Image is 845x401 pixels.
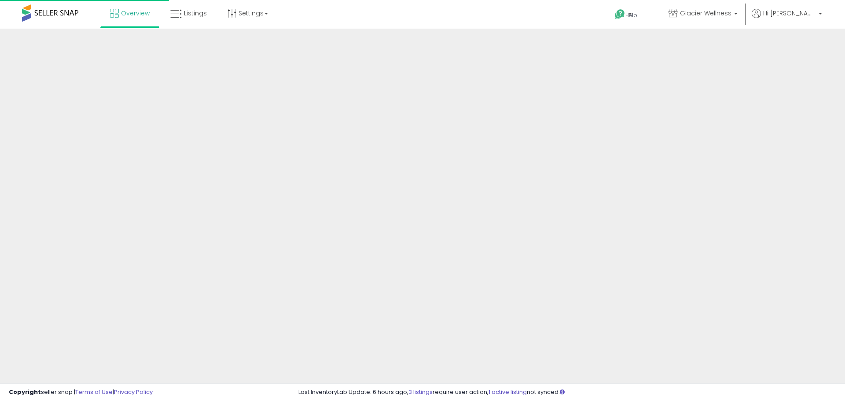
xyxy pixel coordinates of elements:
[114,388,153,396] a: Privacy Policy
[752,9,822,29] a: Hi [PERSON_NAME]
[408,388,433,396] a: 3 listings
[625,11,637,19] span: Help
[560,389,565,395] i: Click here to read more about un-synced listings.
[763,9,816,18] span: Hi [PERSON_NAME]
[608,2,654,29] a: Help
[680,9,731,18] span: Glacier Wellness
[9,388,41,396] strong: Copyright
[9,388,153,397] div: seller snap | |
[75,388,113,396] a: Terms of Use
[298,388,836,397] div: Last InventoryLab Update: 6 hours ago, require user action, not synced.
[121,9,150,18] span: Overview
[489,388,527,396] a: 1 active listing
[614,9,625,20] i: Get Help
[184,9,207,18] span: Listings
